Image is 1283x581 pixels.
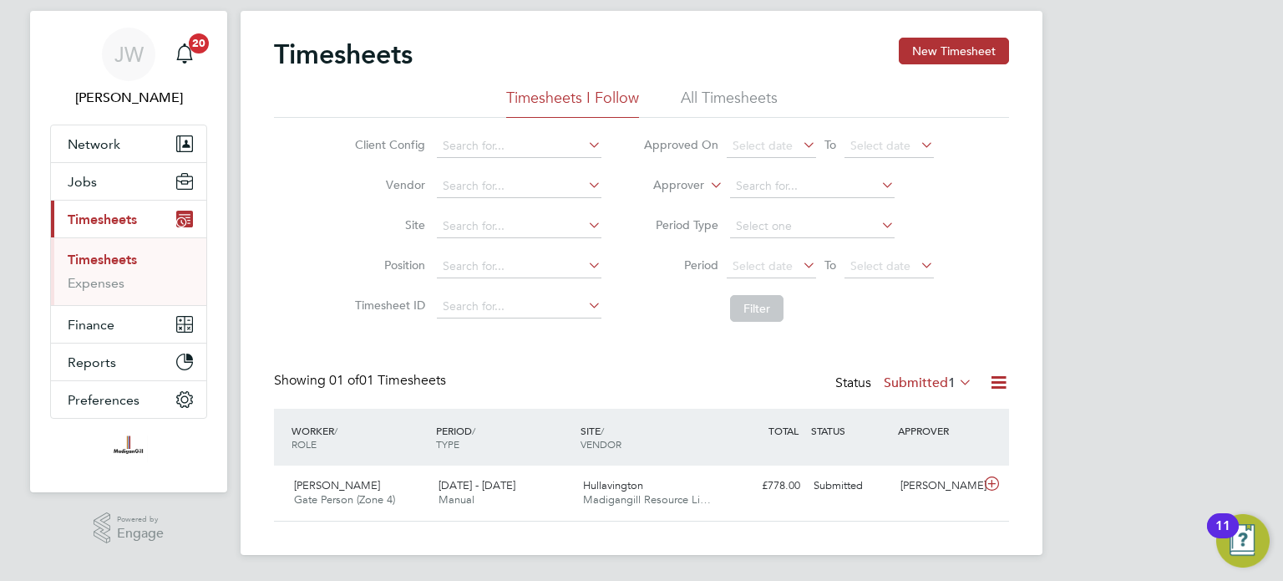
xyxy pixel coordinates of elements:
[730,175,895,198] input: Search for...
[576,415,721,459] div: SITE
[51,163,206,200] button: Jobs
[50,436,207,462] a: Go to home page
[51,344,206,380] button: Reports
[437,295,601,319] input: Search for...
[850,138,910,153] span: Select date
[68,252,137,268] a: Timesheets
[68,212,137,227] span: Timesheets
[437,175,601,198] input: Search for...
[51,201,206,237] button: Timesheets
[819,134,841,155] span: To
[51,125,206,162] button: Network
[884,375,972,391] label: Submitted
[437,135,601,158] input: Search for...
[50,28,207,108] a: JW[PERSON_NAME]
[68,317,114,333] span: Finance
[768,424,799,437] span: TOTAL
[334,424,337,437] span: /
[733,258,793,273] span: Select date
[899,38,1009,64] button: New Timesheet
[643,257,718,273] label: Period
[350,217,425,232] label: Site
[68,275,124,291] a: Expenses
[68,136,120,152] span: Network
[168,28,201,81] a: 20
[1216,514,1270,568] button: Open Resource Center, 11 new notifications
[437,255,601,278] input: Search for...
[850,258,910,273] span: Select date
[329,372,446,389] span: 01 Timesheets
[68,392,139,408] span: Preferences
[350,257,425,273] label: Position
[68,354,116,370] span: Reports
[294,492,395,507] span: Gate Person (Zone 4)
[894,415,981,446] div: APPROVER
[948,375,956,391] span: 1
[292,437,317,451] span: ROLE
[601,424,604,437] span: /
[581,437,621,451] span: VENDOR
[807,415,894,446] div: STATUS
[439,478,515,492] span: [DATE] - [DATE]
[643,137,718,152] label: Approved On
[835,372,976,395] div: Status
[730,215,895,238] input: Select one
[189,33,209,54] span: 20
[583,492,711,507] span: Madigangill Resource Li…
[274,38,413,71] h2: Timesheets
[51,306,206,343] button: Finance
[329,372,359,389] span: 01 of
[350,177,425,192] label: Vendor
[730,295,783,322] button: Filter
[94,512,165,544] a: Powered byEngage
[819,254,841,276] span: To
[583,478,643,492] span: Hullavington
[439,492,474,507] span: Manual
[350,298,425,313] label: Timesheet ID
[114,43,144,65] span: JW
[681,88,778,118] li: All Timesheets
[51,381,206,418] button: Preferences
[51,237,206,305] div: Timesheets
[629,177,704,194] label: Approver
[117,527,164,541] span: Engage
[350,137,425,152] label: Client Config
[472,424,475,437] span: /
[436,437,459,451] span: TYPE
[294,478,380,492] span: [PERSON_NAME]
[432,415,576,459] div: PERIOD
[109,436,147,462] img: madigangill-logo-retina.png
[720,472,807,500] div: £778.00
[894,472,981,500] div: [PERSON_NAME]
[643,217,718,232] label: Period Type
[437,215,601,238] input: Search for...
[287,415,432,459] div: WORKER
[274,372,449,390] div: Showing
[1215,526,1230,548] div: 11
[50,88,207,108] span: Jack Williams
[733,138,793,153] span: Select date
[506,88,639,118] li: Timesheets I Follow
[68,174,97,190] span: Jobs
[30,11,227,492] nav: Main navigation
[807,472,894,500] div: Submitted
[117,512,164,527] span: Powered by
